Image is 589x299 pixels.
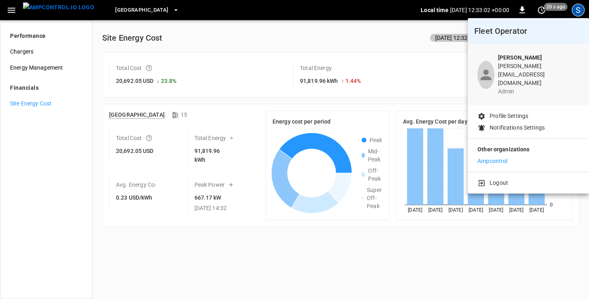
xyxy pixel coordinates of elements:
h6: Fleet Operator [474,25,583,37]
p: Notifications Settings [490,124,545,132]
p: Logout [490,179,508,187]
p: Ampcontrol [477,157,507,165]
p: Profile Settings [490,112,528,120]
div: profile-icon [477,61,494,89]
b: [PERSON_NAME] [498,54,542,61]
p: admin [498,87,579,96]
p: Other organizations [477,145,579,157]
p: [PERSON_NAME][EMAIL_ADDRESS][DOMAIN_NAME] [498,62,579,87]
